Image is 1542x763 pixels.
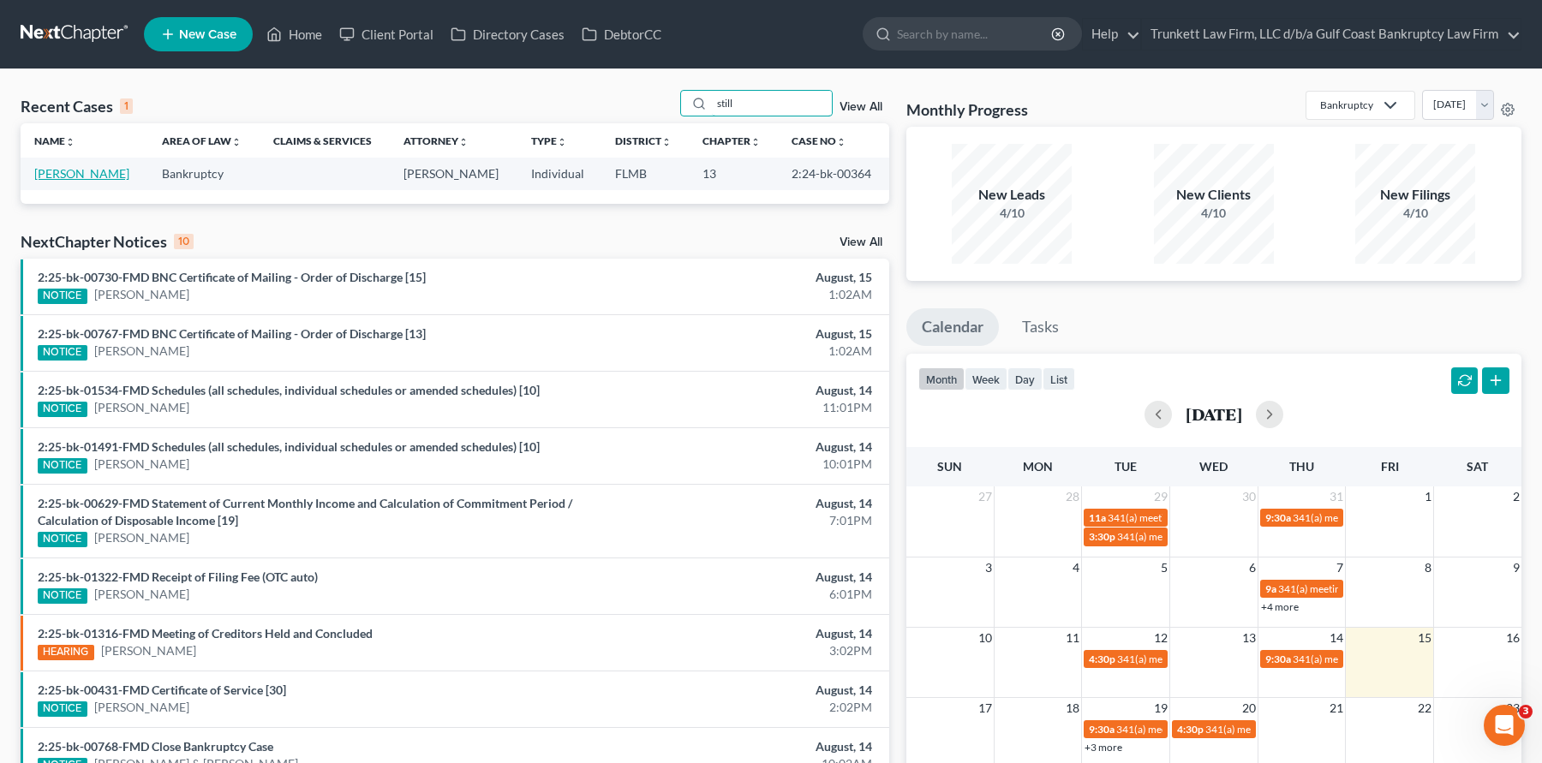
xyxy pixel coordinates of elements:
button: day [1007,367,1043,390]
div: August, 15 [605,325,871,343]
div: August, 14 [605,682,871,699]
a: 2:25-bk-01316-FMD Meeting of Creditors Held and Concluded [38,626,373,641]
i: unfold_more [458,137,469,147]
span: 341(a) meeting for [PERSON_NAME] [1278,582,1443,595]
a: [PERSON_NAME] [101,642,196,659]
span: 17 [977,698,994,718]
a: [PERSON_NAME] [94,529,189,546]
div: August, 14 [605,438,871,456]
span: 341(a) meeting for [PERSON_NAME] [1117,653,1282,665]
a: Tasks [1007,308,1074,346]
div: August, 14 [605,738,871,755]
div: NOTICE [38,345,87,361]
a: Client Portal [331,19,442,50]
span: 9 [1511,557,1521,578]
div: 11:01PM [605,399,871,416]
td: FLMB [601,158,689,189]
a: Home [258,19,331,50]
span: 11 [1064,628,1081,648]
span: 3 [1519,705,1533,718]
span: 15 [1416,628,1433,648]
span: 5 [1159,557,1169,578]
span: 9a [1265,582,1276,595]
a: Chapterunfold_more [702,134,761,147]
span: Wed [1199,459,1228,474]
span: 14 [1328,628,1345,648]
div: August, 15 [605,269,871,286]
span: 23 [1504,698,1521,718]
div: August, 14 [605,569,871,586]
div: NOTICE [38,701,87,717]
div: 1:02AM [605,343,871,360]
div: NOTICE [38,402,87,417]
div: NOTICE [38,458,87,474]
i: unfold_more [661,137,672,147]
div: August, 14 [605,625,871,642]
a: [PERSON_NAME] [94,586,189,603]
i: unfold_more [65,137,75,147]
span: 12 [1152,628,1169,648]
h3: Monthly Progress [906,99,1028,120]
button: month [918,367,965,390]
div: Recent Cases [21,96,133,116]
a: View All [840,236,882,248]
span: 1 [1423,486,1433,507]
span: 30 [1240,486,1258,507]
span: Sun [937,459,962,474]
i: unfold_more [836,137,846,147]
div: New Filings [1355,185,1475,205]
span: 31 [1328,486,1345,507]
a: Districtunfold_more [615,134,672,147]
span: Tue [1115,459,1137,474]
a: 2:25-bk-01491-FMD Schedules (all schedules, individual schedules or amended schedules) [10] [38,439,540,454]
div: 4/10 [952,205,1072,222]
span: 9:30a [1265,653,1291,665]
div: 7:01PM [605,512,871,529]
span: 16 [1504,628,1521,648]
h2: [DATE] [1186,405,1242,423]
a: Typeunfold_more [531,134,567,147]
a: Directory Cases [442,19,573,50]
a: [PERSON_NAME] [94,286,189,303]
td: 13 [689,158,778,189]
th: Claims & Services [260,123,391,158]
div: 6:01PM [605,586,871,603]
span: 341(a) meeting for [PERSON_NAME] [1117,530,1282,543]
div: HEARING [38,645,94,660]
span: 2 [1511,486,1521,507]
div: August, 14 [605,495,871,512]
div: NextChapter Notices [21,231,194,252]
span: 3 [983,557,994,578]
span: Mon [1023,459,1053,474]
span: New Case [179,28,236,41]
span: 341(a) meeting for [PERSON_NAME] [1116,723,1282,736]
div: 1:02AM [605,286,871,303]
a: Trunkett Law Firm, LLC d/b/a Gulf Coast Bankruptcy Law Firm [1142,19,1521,50]
input: Search by name... [897,18,1054,50]
i: unfold_more [557,137,567,147]
a: Help [1083,19,1140,50]
a: 2:25-bk-00767-FMD BNC Certificate of Mailing - Order of Discharge [13] [38,326,426,341]
span: 21 [1328,698,1345,718]
a: 2:25-bk-00629-FMD Statement of Current Monthly Income and Calculation of Commitment Period / Calc... [38,496,572,528]
button: week [965,367,1007,390]
a: 2:25-bk-00768-FMD Close Bankruptcy Case [38,739,273,754]
span: 29 [1152,486,1169,507]
td: [PERSON_NAME] [390,158,517,189]
a: 2:25-bk-00431-FMD Certificate of Service [30] [38,683,286,697]
a: Nameunfold_more [34,134,75,147]
div: Bankruptcy [1320,98,1373,112]
a: Case Nounfold_more [792,134,846,147]
i: unfold_more [231,137,242,147]
div: August, 14 [605,382,871,399]
span: 28 [1064,486,1081,507]
span: 6 [1247,557,1258,578]
span: 19 [1152,698,1169,718]
span: 4:30p [1177,723,1204,736]
span: 11a [1089,511,1106,524]
td: Individual [517,158,601,189]
div: New Leads [952,185,1072,205]
a: 2:25-bk-01534-FMD Schedules (all schedules, individual schedules or amended schedules) [10] [38,383,540,397]
div: 3:02PM [605,642,871,659]
span: 341(a) meeting for [PERSON_NAME] [1293,653,1458,665]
